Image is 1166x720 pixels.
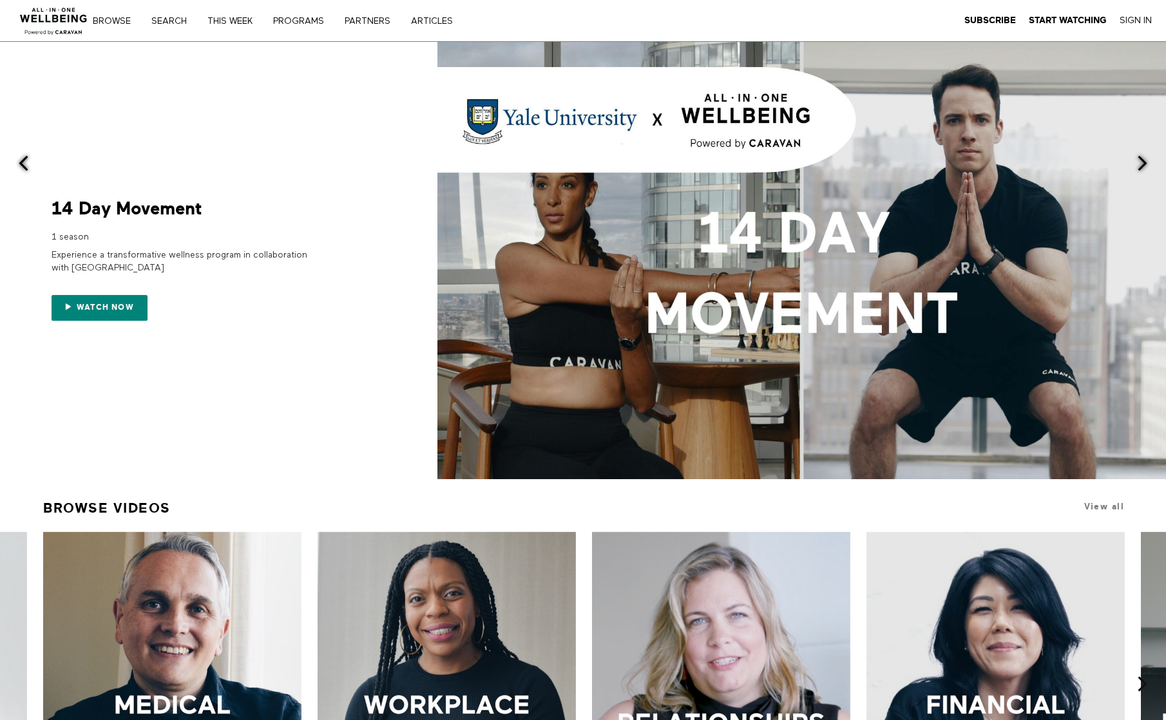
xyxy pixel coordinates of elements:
[147,17,200,26] a: Search
[1029,15,1107,26] a: Start Watching
[269,17,338,26] a: PROGRAMS
[43,495,171,522] a: Browse Videos
[1029,15,1107,25] strong: Start Watching
[102,14,479,27] nav: Primary
[406,17,466,26] a: ARTICLES
[340,17,404,26] a: PARTNERS
[1120,15,1152,26] a: Sign In
[1084,502,1124,511] a: View all
[203,17,266,26] a: THIS WEEK
[964,15,1016,25] strong: Subscribe
[88,17,144,26] a: Browse
[964,15,1016,26] a: Subscribe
